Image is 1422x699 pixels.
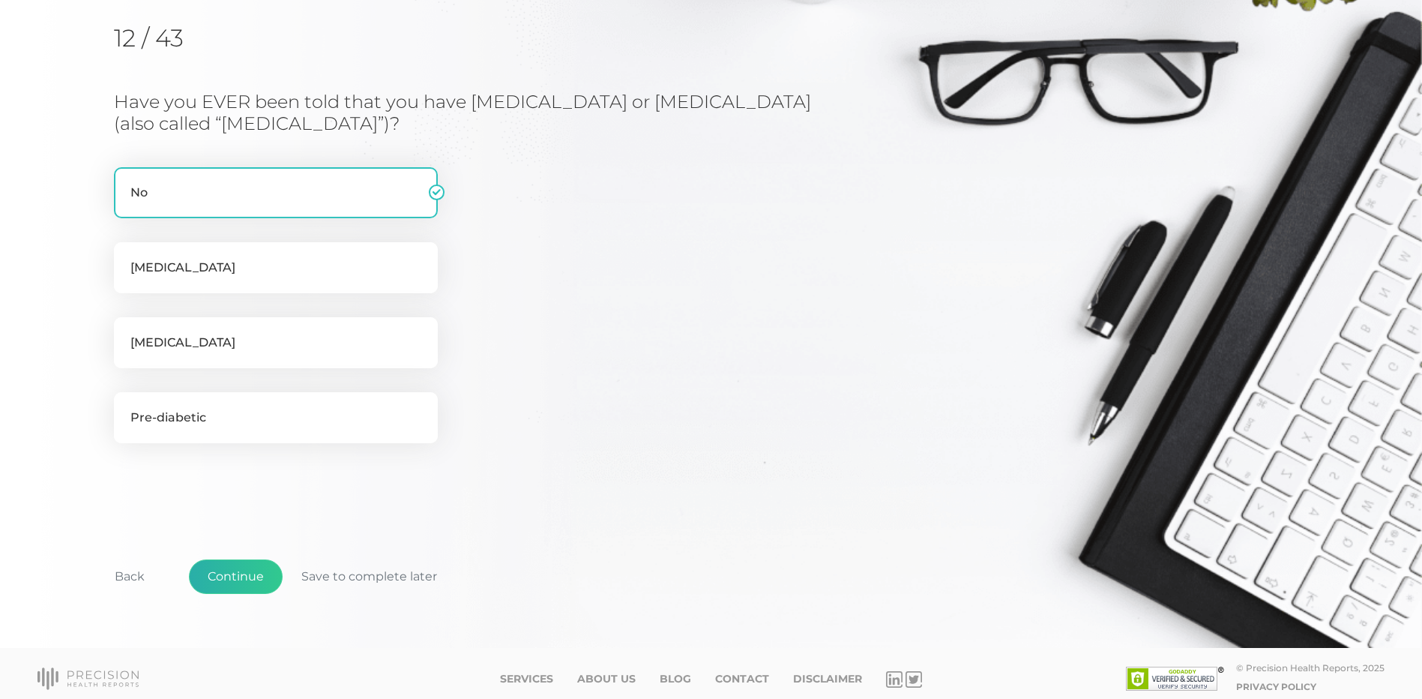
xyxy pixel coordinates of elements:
label: [MEDICAL_DATA] [114,242,438,293]
label: [MEDICAL_DATA] [114,317,438,368]
button: Back [96,559,163,594]
div: © Precision Health Reports, 2025 [1236,662,1385,673]
a: Disclaimer [793,673,862,685]
a: Privacy Policy [1236,681,1316,692]
label: Pre-diabetic [114,392,438,443]
img: SSL site seal - click to verify [1126,667,1224,691]
a: About Us [577,673,636,685]
h3: Have you EVER been told that you have [MEDICAL_DATA] or [MEDICAL_DATA] (also called “[MEDICAL_DAT... [114,91,831,135]
button: Save to complete later [283,559,456,594]
h2: 12 / 43 [114,24,268,52]
a: Services [500,673,553,685]
label: No [114,167,438,218]
a: Contact [715,673,769,685]
a: Blog [660,673,691,685]
button: Continue [189,559,283,594]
